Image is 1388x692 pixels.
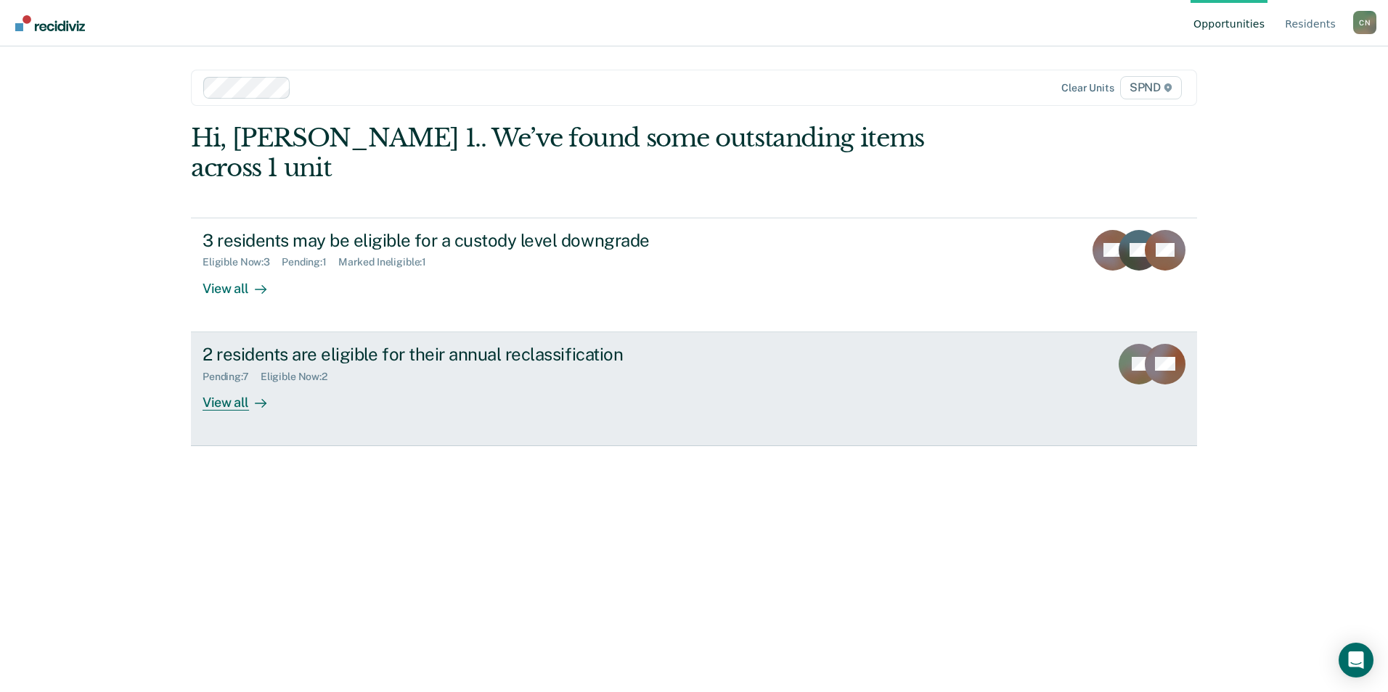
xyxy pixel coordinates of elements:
[191,123,996,183] div: Hi, [PERSON_NAME] 1.. We’ve found some outstanding items across 1 unit
[203,344,712,365] div: 2 residents are eligible for their annual reclassification
[191,332,1197,446] a: 2 residents are eligible for their annual reclassificationPending:7Eligible Now:2View all
[1353,11,1376,34] button: Profile dropdown button
[203,256,282,268] div: Eligible Now : 3
[15,15,85,31] img: Recidiviz
[1353,11,1376,34] div: C N
[282,256,338,268] div: Pending : 1
[261,371,339,383] div: Eligible Now : 2
[203,382,284,411] div: View all
[1061,82,1114,94] div: Clear units
[1120,76,1182,99] span: SPND
[203,230,712,251] div: 3 residents may be eligible for a custody level downgrade
[191,218,1197,332] a: 3 residents may be eligible for a custody level downgradeEligible Now:3Pending:1Marked Ineligible...
[203,371,261,383] div: Pending : 7
[1339,643,1373,677] div: Open Intercom Messenger
[203,268,284,297] div: View all
[338,256,438,268] div: Marked Ineligible : 1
